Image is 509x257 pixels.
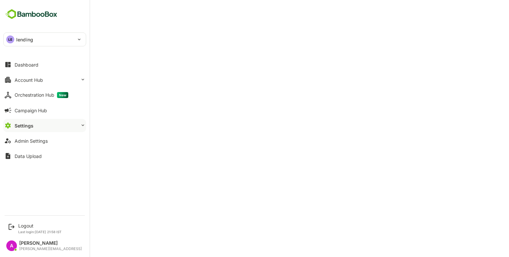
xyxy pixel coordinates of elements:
div: Account Hub [15,77,43,83]
img: BambooboxFullLogoMark.5f36c76dfaba33ec1ec1367b70bb1252.svg [3,8,59,21]
div: [PERSON_NAME] [19,240,82,246]
div: Orchestration Hub [15,92,68,98]
button: Settings [3,119,86,132]
div: Dashboard [15,62,38,68]
div: Logout [18,223,62,229]
button: Campaign Hub [3,104,86,117]
button: Admin Settings [3,134,86,147]
div: Campaign Hub [15,108,47,113]
p: Last login: [DATE] 21:58 IST [18,230,62,234]
div: LElending [4,33,86,46]
div: LE [6,35,14,43]
button: Dashboard [3,58,86,71]
span: New [57,92,68,98]
button: Account Hub [3,73,86,86]
p: lending [16,36,33,43]
div: Admin Settings [15,138,48,144]
div: Data Upload [15,153,42,159]
div: A [6,240,17,251]
div: [PERSON_NAME][EMAIL_ADDRESS] [19,247,82,251]
div: Settings [15,123,33,128]
button: Data Upload [3,149,86,163]
button: Orchestration HubNew [3,88,86,102]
